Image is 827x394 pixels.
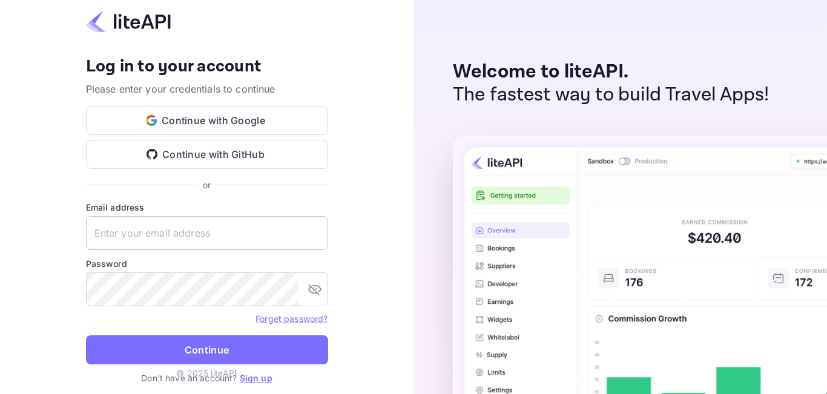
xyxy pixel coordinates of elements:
button: Continue with GitHub [86,140,328,169]
p: or [203,179,211,191]
button: Continue with Google [86,106,328,135]
p: © 2025 liteAPI [176,367,237,379]
a: Sign up [240,373,272,383]
p: Please enter your credentials to continue [86,82,328,96]
a: Forget password? [255,314,328,324]
button: Continue [86,335,328,364]
p: Don't have an account? [86,372,328,384]
p: The fastest way to build Travel Apps! [453,84,769,107]
a: Forget password? [255,312,328,324]
p: Welcome to liteAPI. [453,61,769,84]
img: liteapi [86,10,171,33]
label: Email address [86,201,328,214]
input: Enter your email address [86,216,328,250]
h4: Log in to your account [86,56,328,77]
label: Password [86,257,328,270]
button: toggle password visibility [303,277,327,301]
